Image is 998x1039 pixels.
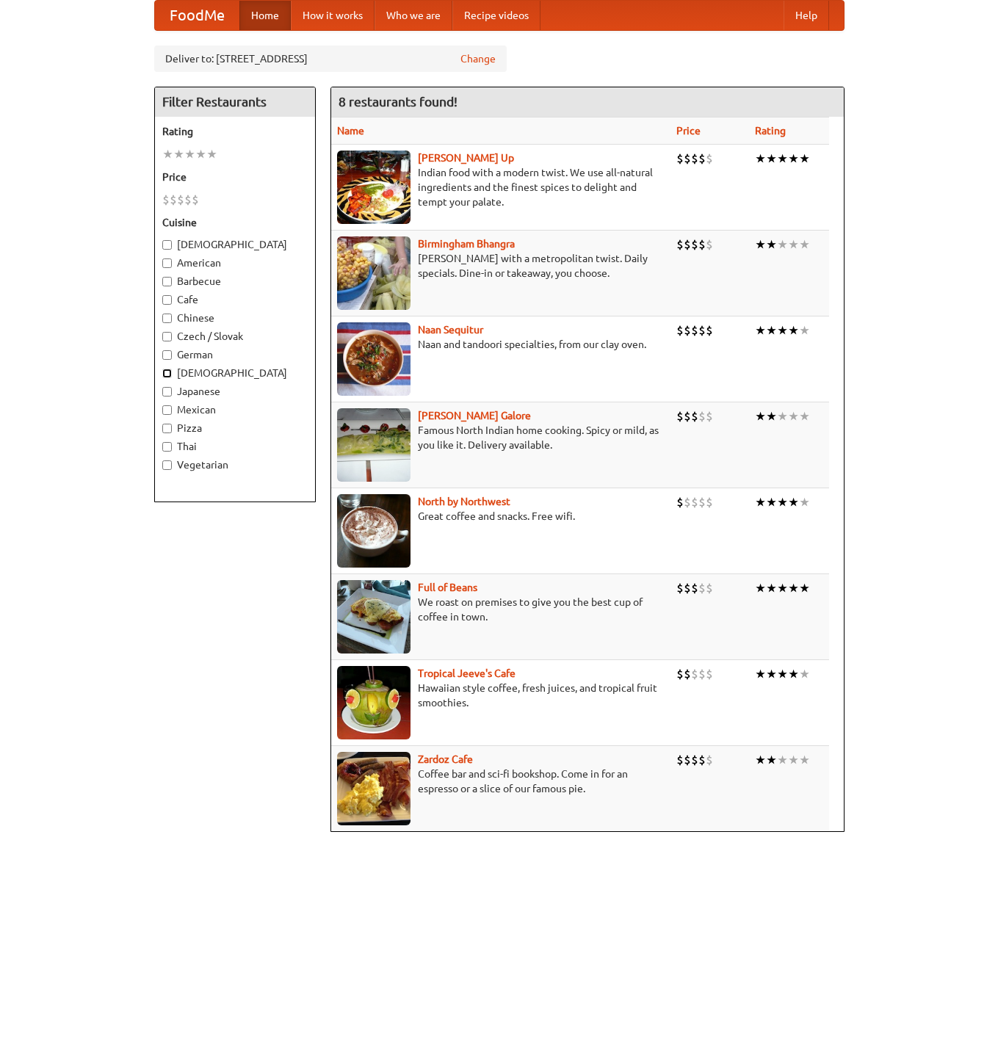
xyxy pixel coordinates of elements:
li: ★ [755,666,766,682]
img: curryup.jpg [337,151,411,224]
li: $ [684,236,691,253]
li: ★ [788,666,799,682]
label: Cafe [162,292,308,307]
li: ★ [788,580,799,596]
a: Help [784,1,829,30]
a: Recipe videos [452,1,540,30]
li: $ [691,580,698,596]
li: $ [698,752,706,768]
li: ★ [777,580,788,596]
li: $ [691,408,698,424]
input: Thai [162,442,172,452]
li: ★ [799,494,810,510]
li: $ [170,192,177,208]
ng-pluralize: 8 restaurants found! [339,95,458,109]
li: ★ [162,146,173,162]
li: $ [706,580,713,596]
p: Indian food with a modern twist. We use all-natural ingredients and the finest spices to delight ... [337,165,665,209]
li: $ [706,408,713,424]
li: $ [706,151,713,167]
li: $ [177,192,184,208]
a: North by Northwest [418,496,510,507]
li: ★ [777,408,788,424]
a: [PERSON_NAME] Galore [418,410,531,421]
li: ★ [777,236,788,253]
li: ★ [799,580,810,596]
li: ★ [766,408,777,424]
p: [PERSON_NAME] with a metropolitan twist. Daily specials. Dine-in or takeaway, you choose. [337,251,665,280]
li: $ [698,494,706,510]
li: $ [698,151,706,167]
li: ★ [755,322,766,339]
p: Naan and tandoori specialties, from our clay oven. [337,337,665,352]
li: ★ [788,752,799,768]
a: Birmingham Bhangra [418,238,515,250]
li: ★ [777,151,788,167]
li: $ [698,580,706,596]
li: $ [698,408,706,424]
a: Change [460,51,496,66]
img: naansequitur.jpg [337,322,411,396]
li: ★ [755,408,766,424]
li: ★ [755,236,766,253]
li: $ [676,408,684,424]
label: Pizza [162,421,308,435]
input: German [162,350,172,360]
li: ★ [755,752,766,768]
li: $ [691,494,698,510]
li: ★ [777,666,788,682]
input: Vegetarian [162,460,172,470]
a: Zardoz Cafe [418,753,473,765]
input: Barbecue [162,277,172,286]
label: [DEMOGRAPHIC_DATA] [162,366,308,380]
h5: Price [162,170,308,184]
img: currygalore.jpg [337,408,411,482]
li: ★ [766,494,777,510]
li: ★ [788,236,799,253]
li: ★ [788,322,799,339]
p: Famous North Indian home cooking. Spicy or mild, as you like it. Delivery available. [337,423,665,452]
input: Czech / Slovak [162,332,172,341]
div: Deliver to: [STREET_ADDRESS] [154,46,507,72]
p: Great coffee and snacks. Free wifi. [337,509,665,524]
b: [PERSON_NAME] Up [418,152,514,164]
li: $ [684,151,691,167]
li: ★ [195,146,206,162]
label: Thai [162,439,308,454]
li: ★ [799,752,810,768]
li: $ [698,666,706,682]
li: $ [676,494,684,510]
a: Tropical Jeeve's Cafe [418,667,516,679]
a: Home [239,1,291,30]
p: We roast on premises to give you the best cup of coffee in town. [337,595,665,624]
li: ★ [766,752,777,768]
li: ★ [755,494,766,510]
p: Coffee bar and sci-fi bookshop. Come in for an espresso or a slice of our famous pie. [337,767,665,796]
li: $ [162,192,170,208]
li: $ [706,752,713,768]
input: Pizza [162,424,172,433]
li: $ [192,192,199,208]
a: Full of Beans [418,582,477,593]
li: ★ [755,580,766,596]
input: Cafe [162,295,172,305]
input: [DEMOGRAPHIC_DATA] [162,240,172,250]
li: ★ [777,494,788,510]
a: Name [337,125,364,137]
li: ★ [766,322,777,339]
input: Mexican [162,405,172,415]
a: Who we are [375,1,452,30]
li: $ [676,322,684,339]
p: Hawaiian style coffee, fresh juices, and tropical fruit smoothies. [337,681,665,710]
li: ★ [173,146,184,162]
li: $ [698,322,706,339]
h4: Filter Restaurants [155,87,315,117]
a: FoodMe [155,1,239,30]
li: $ [691,752,698,768]
b: Naan Sequitur [418,324,483,336]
